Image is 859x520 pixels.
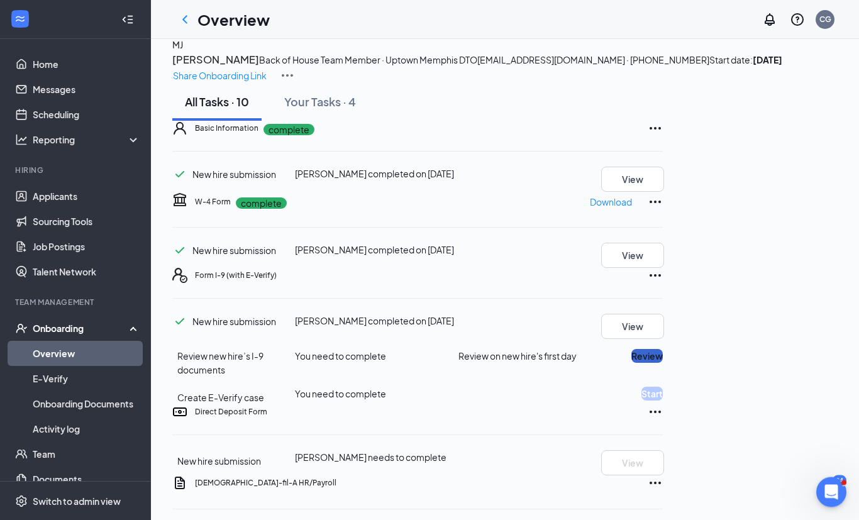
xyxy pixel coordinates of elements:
[816,477,846,507] iframe: Intercom live chat
[648,405,663,420] svg: Ellipses
[172,268,187,284] svg: FormI9EVerifyIcon
[195,478,336,489] h5: [DEMOGRAPHIC_DATA]-fil-A HR/Payroll
[172,405,187,420] svg: DirectDepositIcon
[280,69,295,84] img: More Actions
[295,351,386,362] span: You need to complete
[177,392,264,404] span: Create E-Verify case
[477,55,709,66] span: [EMAIL_ADDRESS][DOMAIN_NAME] · [PHONE_NUMBER]
[172,121,187,136] svg: User
[177,351,263,376] span: Review new hire’s I-9 documents
[295,389,386,400] span: You need to complete
[192,169,276,180] span: New hire submission
[458,350,577,363] span: Review on new hire's first day
[195,197,231,208] h5: W-4 Form
[172,38,183,52] button: MJ
[33,341,140,366] a: Overview
[177,456,261,467] span: New hire submission
[601,167,664,192] button: View
[33,416,140,441] a: Activity log
[590,196,632,209] p: Download
[284,94,356,110] div: Your Tasks · 4
[648,476,663,491] svg: Ellipses
[172,243,187,258] svg: Checkmark
[33,184,140,209] a: Applicants
[263,124,314,136] p: complete
[295,316,454,327] span: [PERSON_NAME] completed on [DATE]
[753,55,782,66] strong: [DATE]
[295,245,454,256] span: [PERSON_NAME] completed on [DATE]
[641,387,663,401] button: Start
[762,12,777,27] svg: Notifications
[15,133,28,146] svg: Analysis
[33,133,141,146] div: Reporting
[15,495,28,507] svg: Settings
[790,12,805,27] svg: QuestionInfo
[295,169,454,180] span: [PERSON_NAME] completed on [DATE]
[601,243,664,268] button: View
[172,52,259,69] button: [PERSON_NAME]
[197,9,270,30] h1: Overview
[631,350,663,363] button: Review
[195,123,258,135] h5: Basic Information
[172,476,187,491] svg: Document
[195,270,277,282] h5: Form I-9 (with E-Verify)
[195,407,267,418] h5: Direct Deposit Form
[14,13,26,25] svg: WorkstreamLogo
[589,192,633,213] button: Download
[172,69,267,84] button: Share Onboarding Link
[192,245,276,257] span: New hire submission
[601,314,664,340] button: View
[172,314,187,329] svg: Checkmark
[819,14,831,25] div: CG
[33,52,140,77] a: Home
[15,297,138,307] div: Team Management
[236,198,287,209] p: complete
[295,452,446,463] span: [PERSON_NAME] needs to complete
[33,77,140,102] a: Messages
[192,316,276,328] span: New hire submission
[33,234,140,259] a: Job Postings
[833,475,846,486] div: 94
[15,322,28,335] svg: UserCheck
[33,467,140,492] a: Documents
[177,12,192,27] svg: ChevronLeft
[259,55,477,66] span: Back of House Team Member · Uptown Memphis DTO
[601,451,664,476] button: View
[33,322,130,335] div: Onboarding
[33,209,140,234] a: Sourcing Tools
[33,391,140,416] a: Onboarding Documents
[33,495,121,507] div: Switch to admin view
[15,165,138,175] div: Hiring
[648,195,663,210] svg: Ellipses
[709,55,782,66] span: Start date:
[121,13,134,26] svg: Collapse
[33,102,140,127] a: Scheduling
[172,192,187,207] svg: TaxGovernmentIcon
[648,121,663,136] svg: Ellipses
[172,167,187,182] svg: Checkmark
[648,268,663,284] svg: Ellipses
[173,69,267,83] p: Share Onboarding Link
[33,259,140,284] a: Talent Network
[185,94,249,110] div: All Tasks · 10
[33,366,140,391] a: E-Verify
[33,441,140,467] a: Team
